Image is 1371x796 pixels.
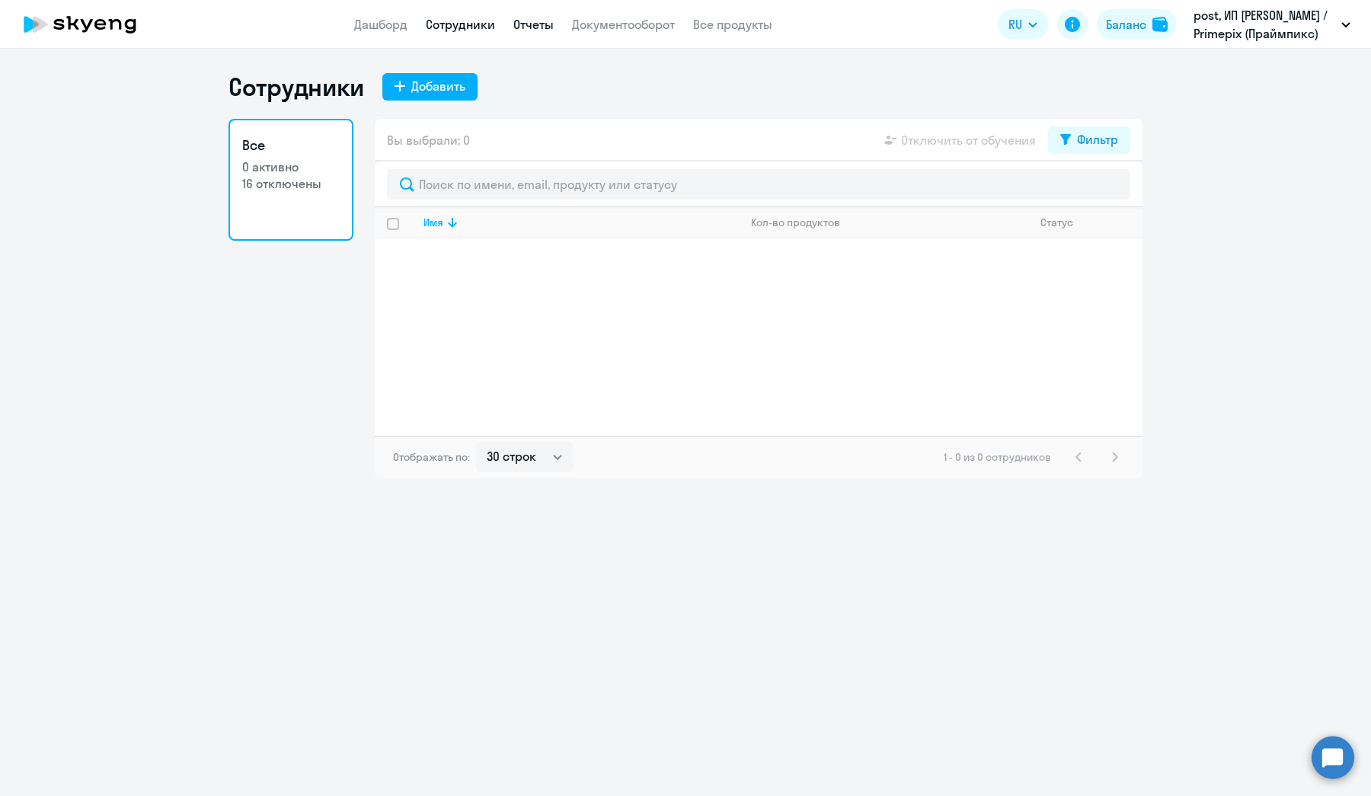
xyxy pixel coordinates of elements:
[228,119,353,241] a: Все0 активно16 отключены
[751,216,1027,229] div: Кол-во продуктов
[1097,9,1177,40] button: Балансbalance
[393,450,470,464] span: Отображать по:
[1186,6,1358,43] button: post, ИП [PERSON_NAME] / Primepix (Праймпикс)
[1048,126,1130,154] button: Фильтр
[387,169,1130,200] input: Поиск по имени, email, продукту или статусу
[228,72,364,102] h1: Сотрудники
[242,136,340,155] h3: Все
[572,17,675,32] a: Документооборот
[944,450,1051,464] span: 1 - 0 из 0 сотрудников
[1077,130,1118,149] div: Фильтр
[423,216,443,229] div: Имя
[1106,15,1146,34] div: Баланс
[1040,216,1073,229] div: Статус
[998,9,1048,40] button: RU
[242,158,340,175] p: 0 активно
[411,77,465,95] div: Добавить
[751,216,840,229] div: Кол-во продуктов
[382,73,478,101] button: Добавить
[513,17,554,32] a: Отчеты
[1008,15,1022,34] span: RU
[423,216,738,229] div: Имя
[354,17,407,32] a: Дашборд
[1152,17,1168,32] img: balance
[426,17,495,32] a: Сотрудники
[693,17,772,32] a: Все продукты
[1040,216,1142,229] div: Статус
[242,175,340,192] p: 16 отключены
[387,131,470,149] span: Вы выбрали: 0
[1194,6,1335,43] p: post, ИП [PERSON_NAME] / Primepix (Праймпикс)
